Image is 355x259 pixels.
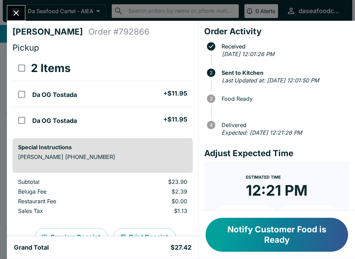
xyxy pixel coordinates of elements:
[278,205,338,222] button: + 20
[204,148,349,159] h4: Adjust Expected Time
[222,51,274,57] em: [DATE] 12:01:26 PM
[163,89,187,98] h5: + $11.95
[119,178,187,185] p: $23.90
[18,178,108,185] p: Subtotal
[209,122,213,128] text: 4
[113,228,176,246] button: Print Receipt
[7,6,25,20] button: Close
[210,96,213,101] text: 3
[18,198,108,205] p: Restaurant Fee
[18,188,108,195] p: Beluga Fee
[12,56,193,133] table: orders table
[218,122,349,128] span: Delivered
[246,181,308,199] time: 12:21 PM
[206,218,348,252] button: Notify Customer Food is Ready
[12,43,39,53] span: Pickup
[12,178,193,217] table: orders table
[32,91,77,99] h5: Da OG Tostada
[218,70,349,76] span: Sent to Kitchen
[18,144,187,151] h6: Special Instructions
[171,243,191,252] h5: $27.42
[119,198,187,205] p: $0.00
[14,243,49,252] h5: Grand Total
[18,153,187,160] p: [PERSON_NAME] [PHONE_NUMBER]
[32,117,77,125] h5: Da OG Tostada
[88,27,149,37] h4: Order # 792866
[163,115,187,124] h5: + $11.95
[204,26,349,37] h4: Order Activity
[210,70,213,75] text: 2
[218,43,349,50] span: Received
[218,96,349,102] span: Food Ready
[119,188,187,195] p: $2.39
[246,175,281,180] span: Estimated Time
[18,207,108,214] p: Sales Tax
[222,129,302,136] em: Expected: [DATE] 12:21:26 PM
[222,77,319,84] em: Last Updated at: [DATE] 12:01:50 PM
[12,27,88,37] h4: [PERSON_NAME]
[215,205,276,222] button: + 10
[119,207,187,214] p: $1.13
[35,228,108,246] button: Preview Receipt
[31,61,71,75] h3: 2 Items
